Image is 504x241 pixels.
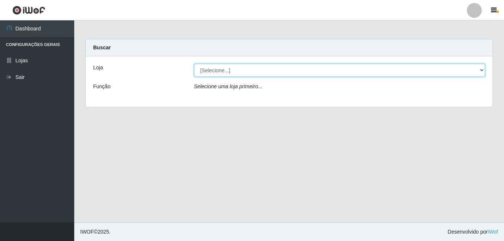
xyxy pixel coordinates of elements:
[93,64,103,72] label: Loja
[12,6,45,15] img: CoreUI Logo
[448,228,498,236] span: Desenvolvido por
[93,44,111,50] strong: Buscar
[488,229,498,235] a: iWof
[194,83,262,89] i: Selecione uma loja primeiro...
[80,228,111,236] span: © 2025 .
[80,229,94,235] span: IWOF
[93,83,111,90] label: Função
